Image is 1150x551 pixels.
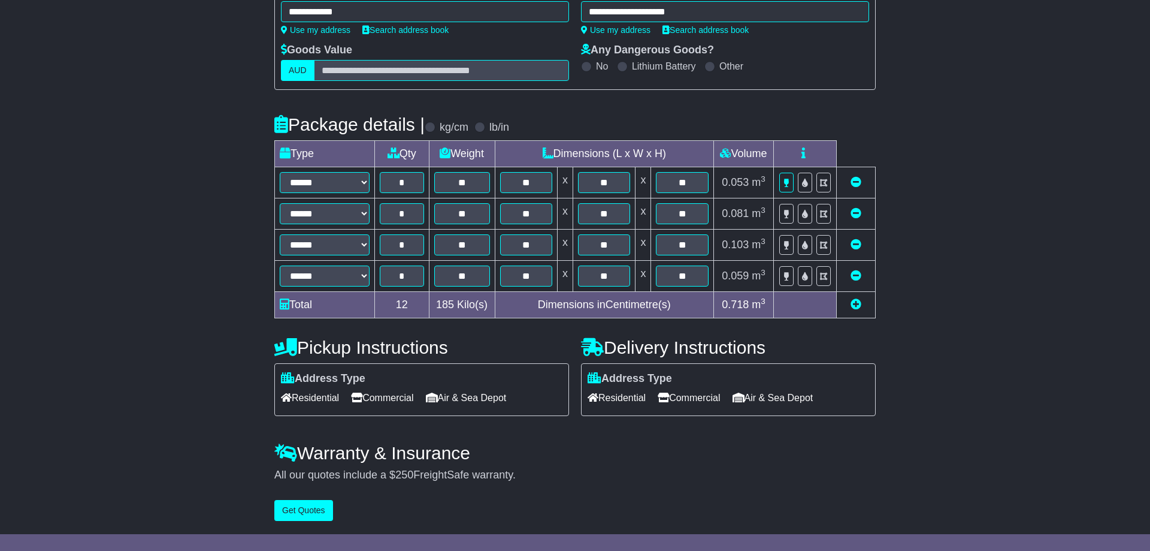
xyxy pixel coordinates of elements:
[558,261,573,292] td: x
[761,297,765,306] sup: 3
[281,60,314,81] label: AUD
[581,44,714,57] label: Any Dangerous Goods?
[375,141,429,167] td: Qty
[632,61,696,72] label: Lithium Battery
[275,141,375,167] td: Type
[281,389,339,407] span: Residential
[761,206,765,215] sup: 3
[733,389,813,407] span: Air & Sea Depot
[635,167,651,198] td: x
[752,239,765,251] span: m
[752,176,765,188] span: m
[752,270,765,282] span: m
[558,167,573,198] td: x
[851,270,861,282] a: Remove this item
[722,299,749,311] span: 0.718
[635,261,651,292] td: x
[752,299,765,311] span: m
[429,292,495,318] td: Kilo(s)
[274,338,569,357] h4: Pickup Instructions
[281,44,352,57] label: Goods Value
[426,389,507,407] span: Air & Sea Depot
[851,176,861,188] a: Remove this item
[495,141,713,167] td: Dimensions (L x W x H)
[275,292,375,318] td: Total
[719,61,743,72] label: Other
[722,207,749,219] span: 0.081
[851,207,861,219] a: Remove this item
[274,115,425,134] h4: Package details |
[351,389,413,407] span: Commercial
[489,121,509,134] label: lb/in
[395,469,413,481] span: 250
[281,25,350,35] a: Use my address
[662,25,749,35] a: Search address book
[761,174,765,183] sup: 3
[851,239,861,251] a: Remove this item
[635,198,651,230] td: x
[436,299,454,311] span: 185
[581,25,650,35] a: Use my address
[752,207,765,219] span: m
[761,268,765,277] sup: 3
[581,338,876,357] h4: Delivery Instructions
[722,270,749,282] span: 0.059
[722,176,749,188] span: 0.053
[495,292,713,318] td: Dimensions in Centimetre(s)
[658,389,720,407] span: Commercial
[375,292,429,318] td: 12
[558,230,573,261] td: x
[274,443,876,463] h4: Warranty & Insurance
[274,469,876,482] div: All our quotes include a $ FreightSafe warranty.
[429,141,495,167] td: Weight
[558,198,573,230] td: x
[713,141,773,167] td: Volume
[588,389,646,407] span: Residential
[851,299,861,311] a: Add new item
[635,230,651,261] td: x
[596,61,608,72] label: No
[362,25,449,35] a: Search address book
[440,121,468,134] label: kg/cm
[274,500,333,521] button: Get Quotes
[761,237,765,246] sup: 3
[588,372,672,386] label: Address Type
[281,372,365,386] label: Address Type
[722,239,749,251] span: 0.103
